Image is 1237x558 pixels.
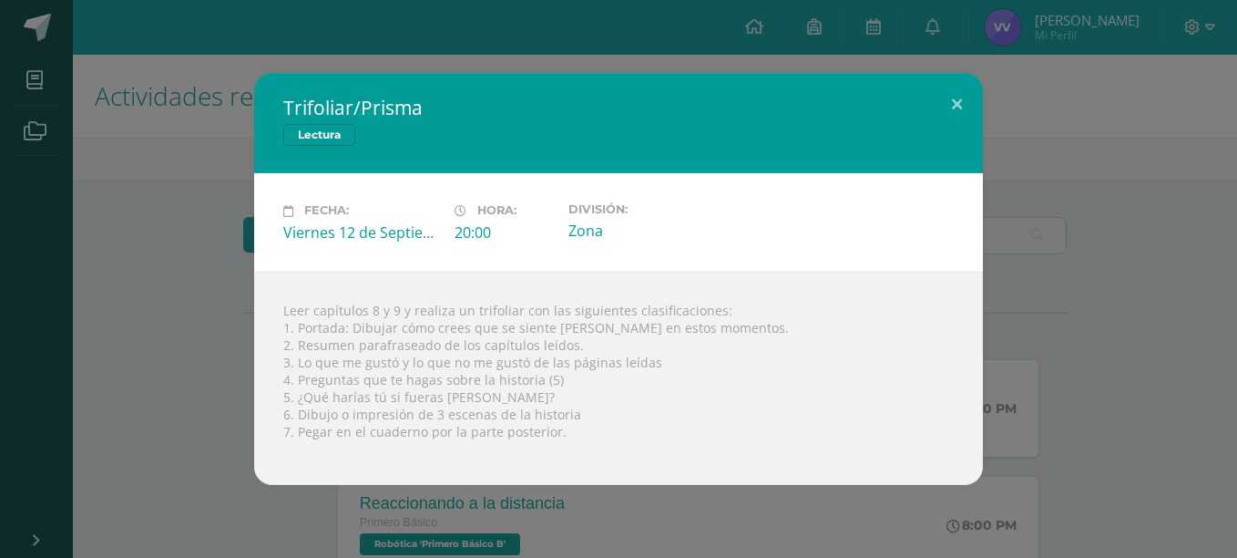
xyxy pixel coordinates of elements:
div: 20:00 [455,222,554,243]
h2: Trifoliar/Prisma [283,95,954,120]
span: Fecha: [304,204,349,218]
span: Hora: [477,204,516,218]
div: Viernes 12 de Septiembre [283,222,440,243]
label: División: [568,202,725,216]
button: Close (Esc) [931,73,983,135]
div: Leer capítulos 8 y 9 y realiza un trifoliar con las siguientes clasificaciones: 1. Portada: Dibuj... [254,272,983,485]
span: Lectura [283,124,355,146]
div: Zona [568,221,725,241]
